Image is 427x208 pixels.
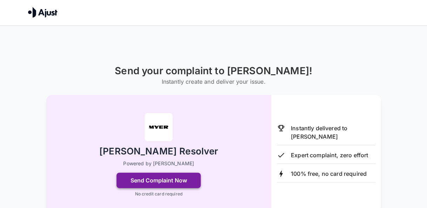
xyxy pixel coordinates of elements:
button: Send Complaint Now [116,173,201,188]
p: 100% free, no card required [291,169,367,178]
h2: [PERSON_NAME] Resolver [99,145,218,158]
h1: Send your complaint to [PERSON_NAME]! [115,65,312,77]
p: Expert complaint, zero effort [291,151,368,159]
p: Instantly delivered to [PERSON_NAME] [291,124,375,141]
img: Ajust [28,7,58,18]
img: Myer [145,113,173,141]
h6: Instantly create and deliver your issue. [115,77,312,86]
p: No credit card required [135,191,182,197]
p: Powered by [PERSON_NAME] [123,160,194,167]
